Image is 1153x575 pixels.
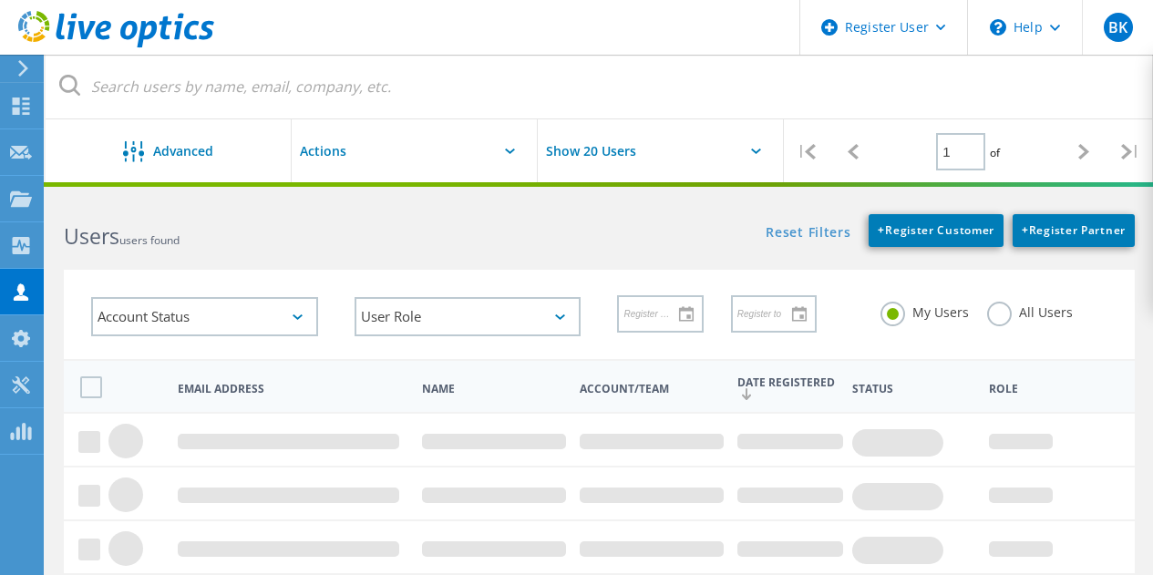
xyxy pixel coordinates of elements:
label: All Users [987,302,1073,319]
a: Reset Filters [766,226,850,241]
a: +Register Partner [1013,214,1135,247]
b: + [1022,222,1029,238]
span: BK [1108,20,1127,35]
div: | [784,119,830,184]
input: Register from [619,296,688,331]
span: Date Registered [737,377,837,400]
input: Register to [733,296,802,331]
span: Role [989,384,1067,395]
span: Status [852,384,973,395]
span: Account/Team [580,384,722,395]
div: User Role [355,297,582,336]
span: of [990,145,1000,160]
span: Advanced [153,145,213,158]
span: Name [422,384,564,395]
a: +Register Customer [869,214,1004,247]
a: Live Optics Dashboard [18,38,214,51]
b: Users [64,221,119,251]
svg: \n [990,19,1006,36]
span: Register Partner [1022,222,1126,238]
label: My Users [880,302,969,319]
span: Register Customer [878,222,994,238]
div: | [1107,119,1153,184]
div: Account Status [91,297,318,336]
span: Email Address [178,384,407,395]
b: + [878,222,885,238]
span: users found [119,232,180,248]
